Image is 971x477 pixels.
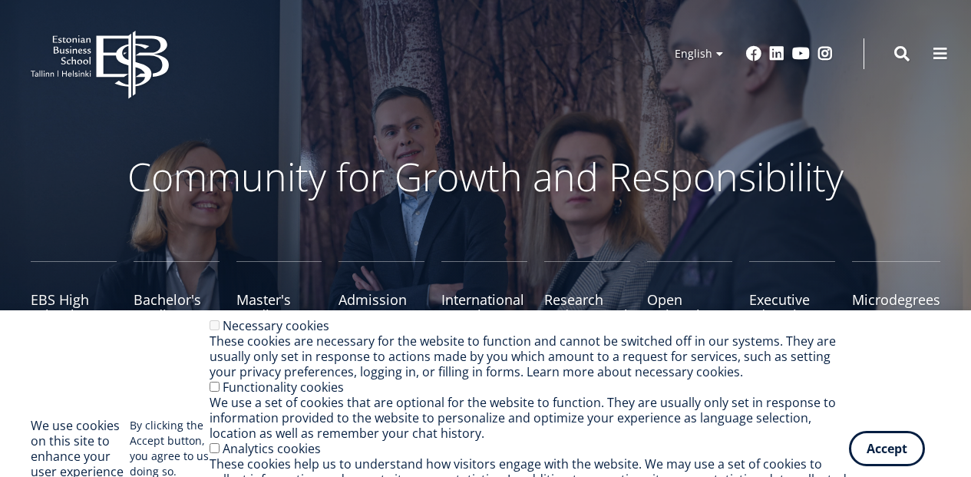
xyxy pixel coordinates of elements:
label: Necessary cookies [223,317,329,334]
label: Analytics cookies [223,440,321,457]
a: Facebook [746,46,761,61]
a: Linkedin [769,46,784,61]
a: Executive Education [749,261,835,338]
a: Research and Doctoral Studies [544,261,630,338]
a: Admission [339,261,424,338]
div: These cookies are necessary for the website to function and cannot be switched off in our systems... [210,333,849,379]
a: Open University [647,261,733,338]
a: Youtube [792,46,810,61]
button: Accept [849,431,925,466]
a: Instagram [817,46,833,61]
a: International Experience [441,261,527,338]
label: Functionality cookies [223,379,344,396]
a: Bachelor's Studies [134,261,220,338]
p: Community for Growth and Responsibility [79,154,893,200]
div: We use a set of cookies that are optional for the website to function. They are usually only set ... [210,395,849,441]
a: EBS High School [31,261,117,338]
a: Master's Studies [236,261,322,338]
a: Microdegrees [852,261,940,338]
